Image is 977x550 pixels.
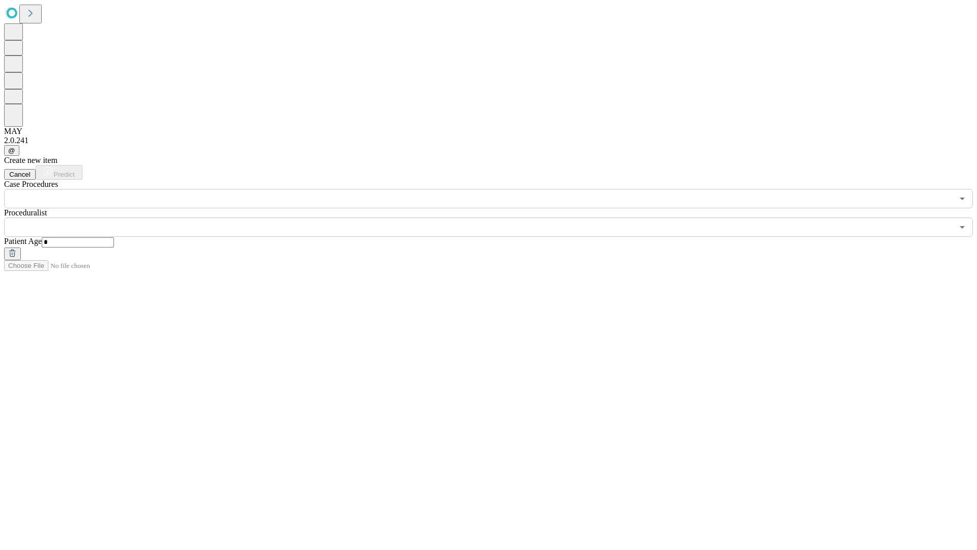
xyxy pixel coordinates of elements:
[4,156,58,164] span: Create new item
[9,171,31,178] span: Cancel
[4,169,36,180] button: Cancel
[4,136,973,145] div: 2.0.241
[955,220,969,234] button: Open
[36,165,82,180] button: Predict
[955,191,969,206] button: Open
[4,145,19,156] button: @
[4,237,42,245] span: Patient Age
[4,208,47,217] span: Proceduralist
[4,127,973,136] div: MAY
[53,171,74,178] span: Predict
[8,147,15,154] span: @
[4,180,58,188] span: Scheduled Procedure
